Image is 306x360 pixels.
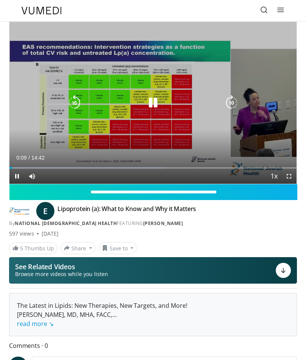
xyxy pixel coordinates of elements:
img: VuMedi Logo [22,7,62,14]
div: [DATE] [42,230,59,237]
a: E [36,202,54,220]
a: National [DEMOGRAPHIC_DATA] Health [15,220,117,227]
h4: Lipoprotein (a): What to Know and Why it Matters [57,205,196,217]
button: See Related Videos Browse more videos while you listen [9,257,297,284]
button: Pause [9,169,25,184]
button: Save to [99,242,137,254]
button: Share [60,242,96,254]
span: Browse more videos while you listen [15,270,108,278]
button: Mute [25,169,40,184]
span: Comments 0 [9,341,297,351]
video-js: Video Player [9,22,297,184]
a: read more ↘ [17,320,54,328]
div: By FEATURING [9,220,297,227]
a: [PERSON_NAME] [143,220,183,227]
span: / [28,155,30,161]
a: 5 Thumbs Up [9,242,57,254]
span: 597 views [9,230,34,237]
button: Playback Rate [266,169,281,184]
div: Progress Bar [9,167,297,169]
div: The Latest in Lipids: New Therapies, New Targets, and More! [PERSON_NAME], MD, MHA, FACC, [17,301,289,328]
span: 5 [20,245,23,252]
p: See Related Videos [15,263,108,270]
button: Fullscreen [281,169,297,184]
img: National Jewish Health [9,205,30,217]
span: 0:09 [16,155,26,161]
span: 14:42 [31,155,45,161]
